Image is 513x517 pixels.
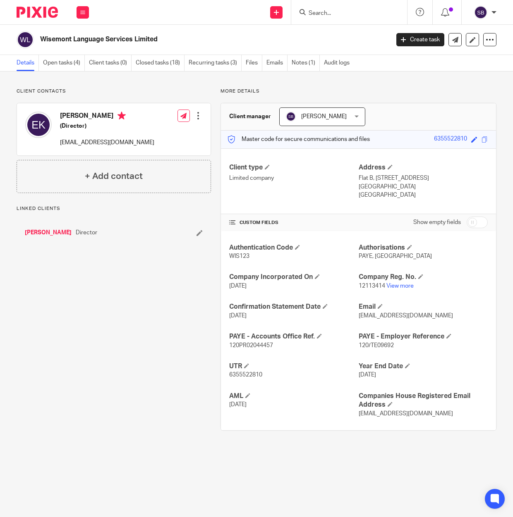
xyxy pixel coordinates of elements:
[229,362,358,371] h4: UTR
[359,183,488,191] p: [GEOGRAPHIC_DATA]
[229,283,247,289] span: [DATE]
[25,112,52,138] img: svg%3E
[434,135,467,144] div: 6355522810
[266,55,288,71] a: Emails
[359,253,432,259] span: PAYE, [GEOGRAPHIC_DATA]
[292,55,320,71] a: Notes (1)
[229,372,262,378] span: 6355522810
[386,283,414,289] a: View more
[359,392,488,410] h4: Companies House Registered Email Address
[229,163,358,172] h4: Client type
[359,332,488,341] h4: PAYE - Employer Reference
[301,114,347,119] span: [PERSON_NAME]
[17,205,211,212] p: Linked clients
[359,362,488,371] h4: Year End Date
[25,229,72,237] a: [PERSON_NAME]
[40,35,315,44] h2: Wisemont Language Services Limited
[227,135,370,143] p: Master code for secure communications and files
[85,170,143,183] h4: + Add contact
[221,88,496,95] p: More details
[359,273,488,281] h4: Company Reg. No.
[229,219,358,226] h4: CUSTOM FIELDS
[229,273,358,281] h4: Company Incorporated On
[229,392,358,400] h4: AML
[359,372,376,378] span: [DATE]
[286,112,296,122] img: svg%3E
[359,303,488,311] h4: Email
[229,343,273,348] span: 120PR02044457
[229,253,249,259] span: WIS123
[359,174,488,182] p: Flat B, [STREET_ADDRESS]
[359,191,488,199] p: [GEOGRAPHIC_DATA]
[229,332,358,341] h4: PAYE - Accounts Office Ref.
[76,229,97,237] span: Director
[413,218,461,226] label: Show empty fields
[60,112,154,122] h4: [PERSON_NAME]
[17,55,39,71] a: Details
[229,243,358,252] h4: Authentication Code
[60,122,154,130] h5: (Director)
[359,243,488,252] h4: Authorisations
[308,10,382,17] input: Search
[229,174,358,182] p: Limited company
[474,6,487,19] img: svg%3E
[359,313,453,319] span: [EMAIL_ADDRESS][DOMAIN_NAME]
[89,55,132,71] a: Client tasks (0)
[359,163,488,172] h4: Address
[17,88,211,95] p: Client contacts
[17,7,58,18] img: Pixie
[229,112,271,121] h3: Client manager
[324,55,354,71] a: Audit logs
[359,411,453,417] span: [EMAIL_ADDRESS][DOMAIN_NAME]
[136,55,185,71] a: Closed tasks (18)
[229,402,247,407] span: [DATE]
[359,283,385,289] span: 12113414
[396,33,444,46] a: Create task
[17,31,34,48] img: svg%3E
[229,303,358,311] h4: Confirmation Statement Date
[60,138,154,147] p: [EMAIL_ADDRESS][DOMAIN_NAME]
[189,55,242,71] a: Recurring tasks (3)
[117,112,126,120] i: Primary
[359,343,394,348] span: 120/TE09692
[229,313,247,319] span: [DATE]
[43,55,85,71] a: Open tasks (4)
[246,55,262,71] a: Files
